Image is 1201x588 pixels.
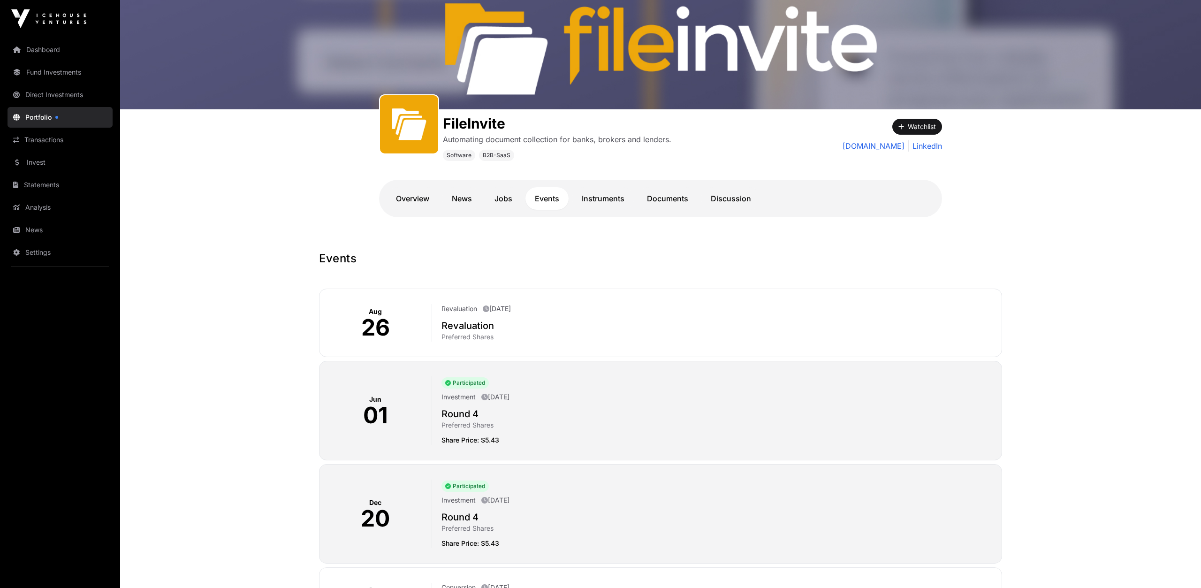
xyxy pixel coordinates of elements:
h2: Round 4 [441,407,994,420]
p: Dec [369,498,381,507]
a: Overview [387,187,439,210]
img: fileinvite-favicon.png [384,99,434,150]
p: 20 [361,507,390,530]
a: Analysis [8,197,113,218]
h2: Round 4 [441,511,994,524]
a: Settings [8,242,113,263]
p: [DATE] [481,496,509,505]
p: Investment [441,392,476,402]
p: 26 [361,316,390,339]
a: LinkedIn [908,140,942,152]
span: Software [447,152,471,159]
span: Participated [441,377,489,389]
p: Automating document collection for banks, brokers and lenders. [443,134,671,145]
a: Portfolio [8,107,113,128]
h1: FileInvite [443,115,671,132]
a: News [442,187,481,210]
a: [DOMAIN_NAME] [843,140,905,152]
a: Transactions [8,130,113,150]
span: Participated [441,481,489,492]
a: Statements [8,175,113,195]
a: News [8,220,113,240]
a: Fund Investments [8,62,113,83]
a: Jobs [485,187,522,210]
p: 01 [363,404,388,427]
button: Watchlist [892,119,942,135]
p: Preferred Shares [441,332,994,342]
img: Icehouse Ventures Logo [11,9,86,28]
p: Aug [369,307,382,316]
a: Discussion [701,187,760,210]
p: [DATE] [481,392,509,402]
a: Events [525,187,569,210]
p: Revaluation [441,304,477,313]
p: Share Price: $5.43 [441,435,994,445]
a: Dashboard [8,39,113,60]
a: Invest [8,152,113,173]
h1: Events [319,251,1002,266]
a: Direct Investments [8,84,113,105]
span: B2B-SaaS [483,152,510,159]
a: Instruments [572,187,634,210]
a: Documents [638,187,698,210]
p: [DATE] [483,304,511,313]
p: Jun [369,395,381,404]
h2: Revaluation [441,319,994,332]
p: Share Price: $5.43 [441,539,994,548]
nav: Tabs [387,187,935,210]
p: Preferred Shares [441,524,994,533]
iframe: Chat Widget [1154,543,1201,588]
p: Investment [441,496,476,505]
p: Preferred Shares [441,420,994,430]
